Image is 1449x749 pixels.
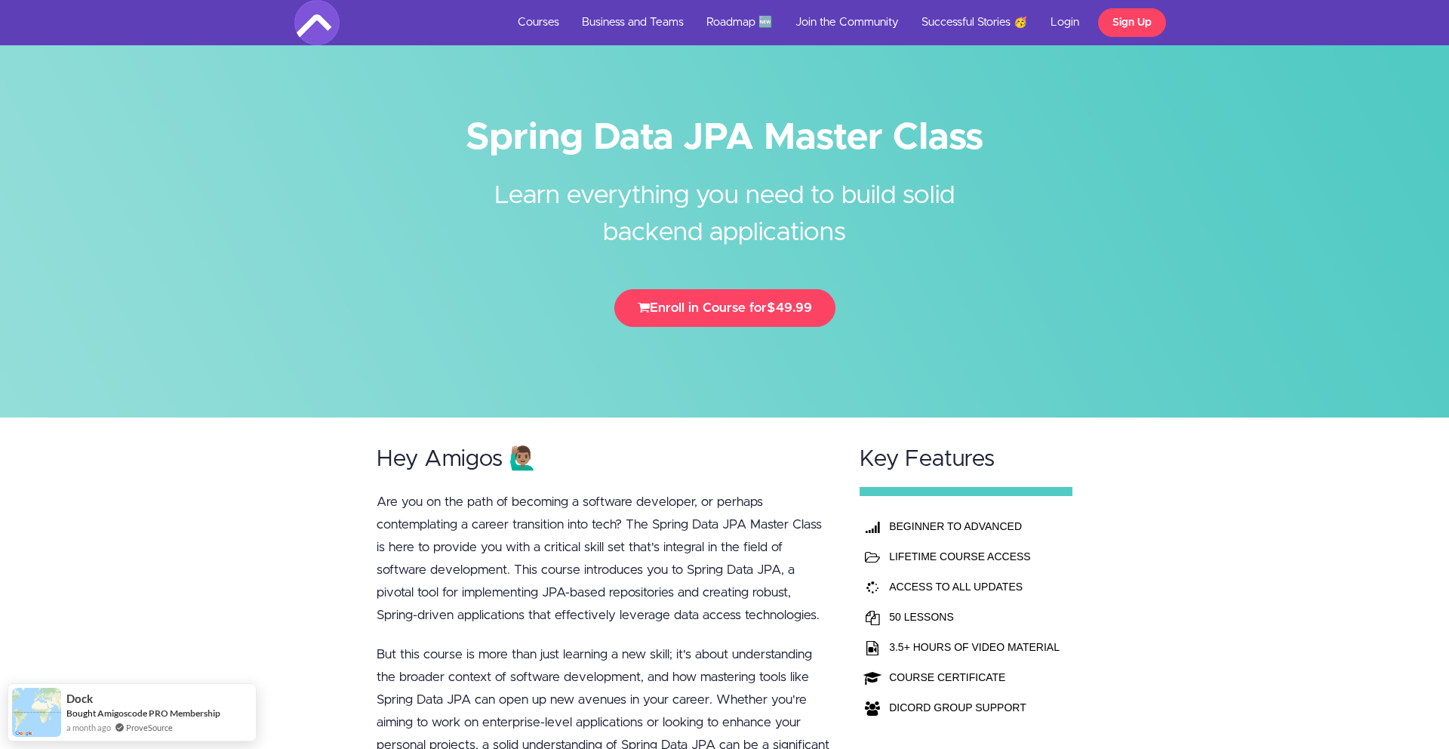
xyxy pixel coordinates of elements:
img: provesource social proof notification image [12,688,61,737]
h2: Key Features [860,447,1072,472]
h2: Hey Amigos 🙋🏽‍♂️ [377,447,831,472]
h1: Spring Data JPA Master Class [294,121,1155,155]
td: 50 LESSONS [885,602,1063,632]
a: ProveSource [126,721,173,734]
a: Amigoscode PRO Membership [97,707,220,719]
a: Sign Up [1098,8,1166,37]
span: a month ago [66,721,111,734]
p: Are you on the path of becoming a software developer, or perhaps contemplating a career transitio... [377,491,831,627]
td: ACCESS TO ALL UPDATES [885,572,1063,602]
td: COURSE CERTIFICATE [885,662,1063,692]
td: LIFETIME COURSE ACCESS [885,541,1063,572]
th: BEGINNER TO ADVANCED [885,511,1063,541]
span: Dock [66,692,93,705]
span: Bought [66,707,96,719]
button: Enroll in Course for$49.99 [614,289,835,327]
td: 3.5+ HOURS OF VIDEO MATERIAL [885,632,1063,662]
h2: Learn everything you need to build solid backend applications [441,155,1008,251]
td: DICORD GROUP SUPPORT [885,692,1063,723]
iframe: chat widget [1355,655,1449,726]
span: $49.99 [767,301,812,314]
